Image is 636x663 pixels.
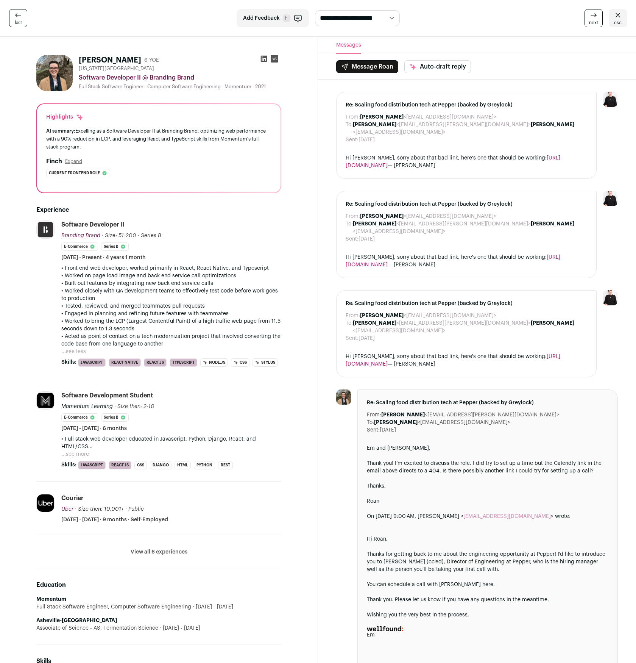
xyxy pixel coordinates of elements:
span: esc [614,20,622,26]
span: · Size then: 10,001+ [75,507,124,512]
div: Full Stack Software Engineer, Computer Software Engineering [36,603,281,611]
span: · [125,505,127,513]
div: Software Developer II [61,220,125,229]
dd: <[EMAIL_ADDRESS][PERSON_NAME][DOMAIN_NAME]> <[EMAIL_ADDRESS][DOMAIN_NAME]> [353,319,587,335]
span: Uber [61,507,73,512]
button: Add Feedback F [237,9,309,27]
li: Django [150,461,171,469]
b: [PERSON_NAME] [360,214,404,219]
a: [EMAIL_ADDRESS][DOMAIN_NAME] [463,514,551,519]
li: E-commerce [61,242,98,251]
dt: From: [367,411,381,419]
li: HTML [175,461,191,469]
dd: <[EMAIL_ADDRESS][PERSON_NAME][DOMAIN_NAME]> <[EMAIL_ADDRESS][DOMAIN_NAME]> [353,121,587,136]
li: E-commerce [61,413,98,422]
b: [PERSON_NAME] [353,321,396,326]
dt: To: [346,220,353,235]
dd: [DATE] [359,136,375,144]
li: CSS [134,461,147,469]
p: • Front end web developer, worked primarily in React, React Native, and Typescript [61,264,281,272]
dd: <[EMAIL_ADDRESS][DOMAIN_NAME]> [360,213,496,220]
li: Python [194,461,215,469]
div: Highlights [46,113,84,121]
p: • Worked on page load image and back end service call optimizations [61,272,281,280]
div: Hi [PERSON_NAME], sorry about that bad link, here's one that should be working: — [PERSON_NAME] [346,154,587,169]
div: Thank you! I’m excited to discuss the role. I did try to set up a time but the Calendly link in t... [367,460,608,475]
p: • Tested, reviewed, and merged teammates pull requests [61,302,281,310]
li: React Native [109,358,141,367]
span: Re: Scaling food distribution tech at Pepper (backed by Greylock) [367,399,608,407]
b: [PERSON_NAME] [531,221,574,227]
span: Branding Brand [61,233,100,238]
b: [PERSON_NAME] [353,122,396,127]
dt: To: [367,419,374,426]
span: Current frontend role [49,169,100,177]
div: Hi [PERSON_NAME], sorry about that bad link, here's one that should be working: — [PERSON_NAME] [346,353,587,368]
strong: Momentum [36,597,66,602]
b: [PERSON_NAME] [353,221,396,227]
li: Stylus [253,358,278,367]
div: Software Development Student [61,391,153,400]
span: Add Feedback [243,14,280,22]
dt: Sent: [367,426,380,434]
span: Series B [141,233,161,238]
button: ...see less [61,348,86,355]
span: [DATE] - [DATE] [158,624,200,632]
dd: [DATE] [359,235,375,243]
p: • Engaged in planning and refining future features with teammates [61,310,281,317]
div: Courier [61,494,84,502]
p: • Built out features by integrating new back end service calls [61,280,281,287]
div: Thanks for getting back to me about the engineering opportunity at Pepper! I'd like to introduce ... [367,550,608,573]
span: · Size: 51-200 [102,233,136,238]
span: [US_STATE][GEOGRAPHIC_DATA] [79,66,154,72]
button: Expand [65,158,82,164]
dt: Sent: [346,235,359,243]
li: REST [218,461,233,469]
h1: [PERSON_NAME] [79,55,141,66]
p: • Acted as point of contact on a tech modernization project that involved converting the code bas... [61,333,281,348]
span: [DATE] - [DATE] · 9 months · Self-Employed [61,516,168,524]
dd: <[EMAIL_ADDRESS][PERSON_NAME][DOMAIN_NAME]> <[EMAIL_ADDRESS][DOMAIN_NAME]> [353,220,587,235]
li: TypeScript [170,358,197,367]
span: F [283,14,290,22]
dd: <[EMAIL_ADDRESS][DOMAIN_NAME]> [360,312,496,319]
li: JavaScript [78,461,106,469]
button: Auto-draft reply [404,60,471,73]
div: Hi Roan, [367,535,608,543]
div: Excelling as a Software Developer II at Branding Brand, optimizing web performance with a 90% red... [46,127,271,151]
img: 9240684-medium_jpg [603,92,618,107]
img: f16fc5565e8e74ed5ac59b7a9b32815596e483e4f43dfa259a22b340d2c8dbcf.jpg [36,55,73,91]
li: JavaScript [78,358,106,367]
b: [PERSON_NAME] [531,321,574,326]
strong: Asheville-[GEOGRAPHIC_DATA] [36,618,117,623]
img: AD_4nXd8mXtZXxLy6BW5oWOQUNxoLssU3evVOmElcTYOe9Q6vZR7bHgrarcpre-H0wWTlvQlXrfX4cJrmfo1PaFpYlo0O_KYH... [367,626,403,631]
blockquote: On [DATE] 9:00 AM, [PERSON_NAME] < > wrote: [367,513,608,528]
span: AI summary: [46,128,75,133]
span: Public [128,507,144,512]
img: cd032eda6e6c0bc8e5a5fe832e24fc7bcace15dabd2e617ae1bf9ea4ead20ac8 [37,392,54,409]
span: Momentum Learning [61,404,113,409]
span: [DATE] - Present · 4 years 1 month [61,254,146,261]
span: last [15,20,22,26]
p: • Worked closely with QA development teams to effectively test code before work goes to production [61,287,281,302]
b: [PERSON_NAME] [531,122,574,127]
b: [PERSON_NAME] [360,114,404,120]
div: Thank you. Please let us know if you have any questions in the meantime. [367,596,608,604]
b: [PERSON_NAME] [360,313,404,318]
a: next [585,9,603,27]
dt: From: [346,312,360,319]
b: [PERSON_NAME] [374,420,418,425]
span: Skills: [61,461,76,469]
h2: Experience [36,205,281,214]
div: Associate of Science - AS, Fermentation Science [36,624,281,632]
li: Node.js [200,358,228,367]
div: Full Stack Software Engineer - Computer Software Engineering - Momentum - 2021 [79,84,281,90]
li: React.js [144,358,167,367]
dt: To: [346,121,353,136]
dt: From: [346,213,360,220]
div: Thanks, [367,482,608,490]
h2: Education [36,580,281,590]
img: 9240684-medium_jpg [603,290,618,305]
li: CSS [231,358,249,367]
button: Message Roan [336,60,398,73]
